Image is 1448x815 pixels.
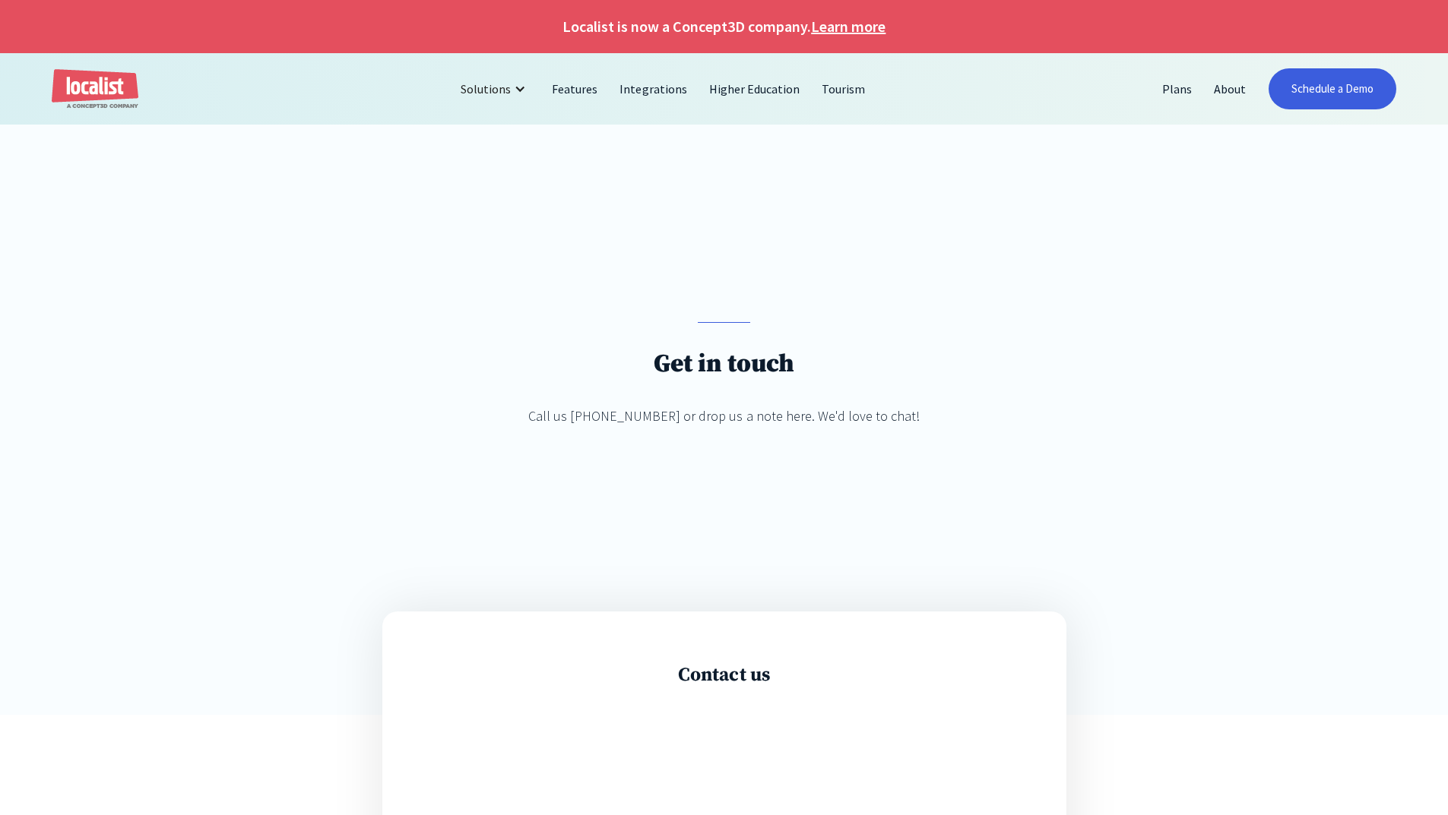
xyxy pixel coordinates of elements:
div: Solutions [461,80,511,98]
a: About [1203,71,1257,107]
div: Call us [PHONE_NUMBER] or drop us a note here. We'd love to chat! [528,406,920,426]
h1: Get in touch [654,349,794,380]
a: home [52,69,138,109]
a: Plans [1152,71,1203,107]
a: Tourism [811,71,876,107]
div: Solutions [449,71,541,107]
a: Integrations [609,71,698,107]
a: Learn more [811,15,886,38]
a: Higher Education [699,71,811,107]
a: Schedule a Demo [1269,68,1396,109]
h3: Contact us [486,663,963,687]
a: Features [541,71,609,107]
